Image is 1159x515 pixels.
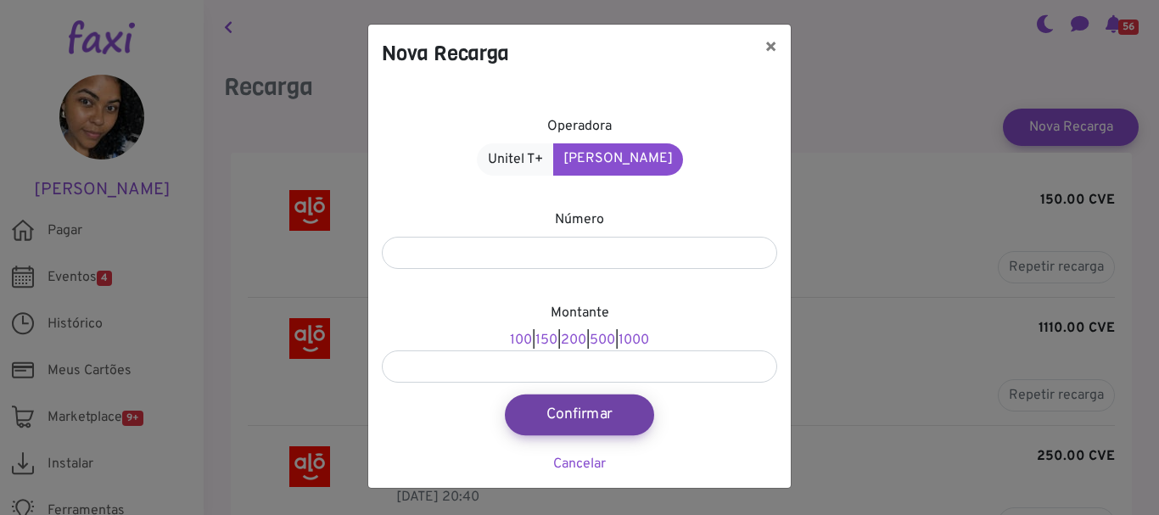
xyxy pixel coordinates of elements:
[505,395,654,435] button: Confirmar
[551,303,609,323] label: Montante
[751,25,791,72] button: ×
[555,210,604,230] label: Número
[619,332,649,349] a: 1000
[553,143,683,176] a: [PERSON_NAME]
[510,332,532,349] a: 100
[382,38,509,69] h4: Nova Recarga
[382,303,777,383] div: | | | |
[553,456,606,473] a: Cancelar
[547,116,612,137] label: Operadora
[477,143,554,176] a: Unitel T+
[561,332,586,349] a: 200
[590,332,615,349] a: 500
[535,332,557,349] a: 150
